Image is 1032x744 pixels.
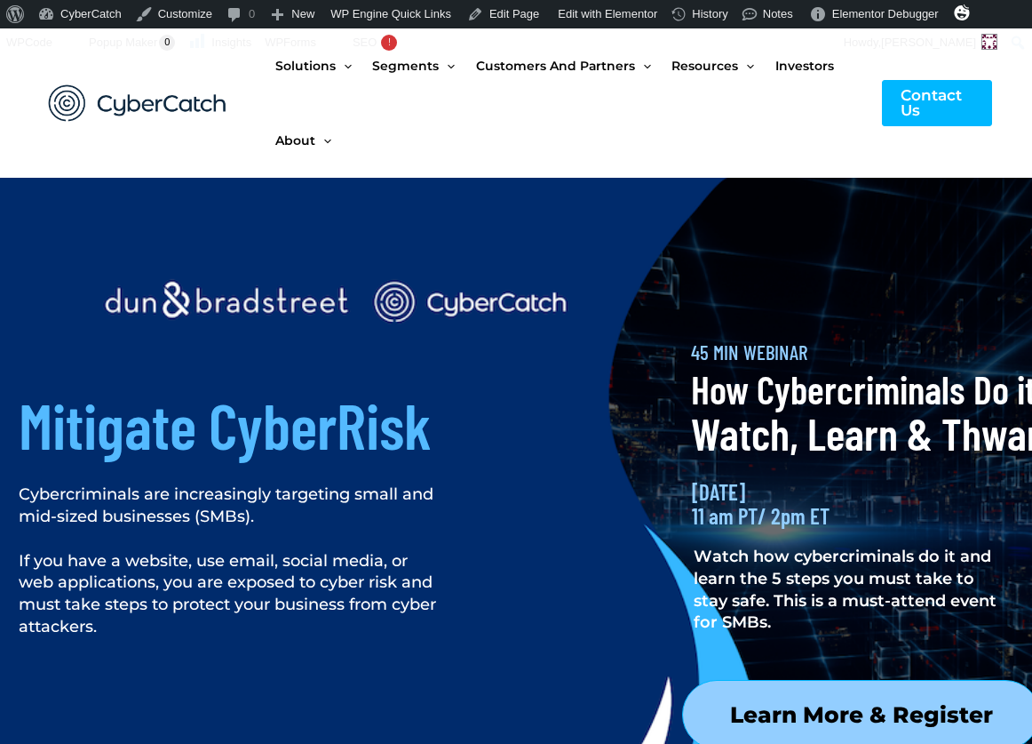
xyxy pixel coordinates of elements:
span: Cybercriminals are increasingly targeting small and mid-sized businesses (SMBs). [19,484,433,526]
a: Insights [182,28,258,57]
span: Customers and Partners [476,28,635,103]
img: svg+xml;base64,PHN2ZyB4bWxucz0iaHR0cDovL3d3dy53My5vcmcvMjAwMC9zdmciIHZpZXdCb3g9IjAgMCAzMiAzMiI+PG... [954,4,970,20]
span: Menu Toggle [635,28,651,103]
span: Menu Toggle [439,28,455,103]
h2: Mitigate CyberRisk [19,384,544,466]
a: Howdy, [838,28,1004,57]
span: SEO [353,36,377,49]
span: Solutions [275,28,336,103]
div: ! [381,35,397,51]
span: Watch how cybercriminals do it and learn the 5 steps you must take to stay safe. This is a must-a... [694,547,996,632]
span: Edit with Elementor [558,7,657,20]
img: CyberCatch [31,67,244,140]
span: 0 [159,35,175,51]
h2: [DATE] 11 am PT/ 2pm ET [692,480,1012,528]
span: About [275,103,315,178]
span: [PERSON_NAME] [881,36,976,49]
a: WPForms [258,28,323,57]
a: Contact Us [882,80,992,126]
a: Investors [775,28,854,103]
span: Menu Toggle [738,28,754,103]
span: Segments [372,28,439,103]
span: Menu Toggle [336,28,352,103]
span: Investors [775,28,834,103]
span: Resources [671,28,738,103]
span: Menu Toggle [315,103,331,178]
span: If you have a website, use email, social media, or web applications, you are exposed to cyber ris... [19,551,436,636]
a: Popup Maker [60,28,182,57]
nav: Site Navigation: New Main Menu [275,28,864,178]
